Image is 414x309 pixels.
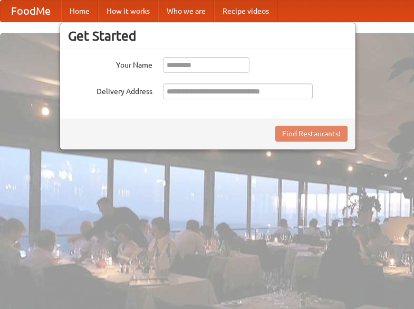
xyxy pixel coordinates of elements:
[68,83,152,97] label: Delivery Address
[61,1,98,22] a: Home
[1,1,61,22] a: FoodMe
[158,1,214,22] a: Who we are
[68,57,152,70] label: Your Name
[275,126,348,142] button: Find Restaurants!
[68,28,348,44] h3: Get Started
[214,1,277,22] a: Recipe videos
[98,1,158,22] a: How it works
